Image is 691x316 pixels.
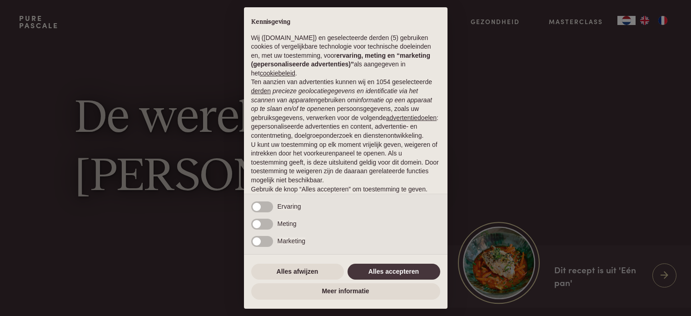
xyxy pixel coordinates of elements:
span: Marketing [278,237,305,245]
button: Alles accepteren [348,264,440,280]
p: Gebruik de knop “Alles accepteren” om toestemming te geven. Gebruik de knop “Alles afwijzen” om d... [251,185,440,212]
em: precieze geolocatiegegevens en identificatie via het scannen van apparaten [251,87,418,104]
button: advertentiedoelen [386,114,437,123]
strong: ervaring, meting en “marketing (gepersonaliseerde advertenties)” [251,52,430,68]
p: Ten aanzien van advertenties kunnen wij en 1054 geselecteerde gebruiken om en persoonsgegevens, z... [251,78,440,140]
p: Wij ([DOMAIN_NAME]) en geselecteerde derden (5) gebruiken cookies of vergelijkbare technologie vo... [251,34,440,78]
button: derden [251,87,271,96]
em: informatie op een apparaat op te slaan en/of te openen [251,96,432,113]
h2: Kennisgeving [251,18,440,26]
button: Meer informatie [251,283,440,300]
a: cookiebeleid [260,70,295,77]
button: Alles afwijzen [251,264,344,280]
span: Ervaring [278,203,301,210]
span: Meting [278,220,297,227]
p: U kunt uw toestemming op elk moment vrijelijk geven, weigeren of intrekken door het voorkeurenpan... [251,140,440,185]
